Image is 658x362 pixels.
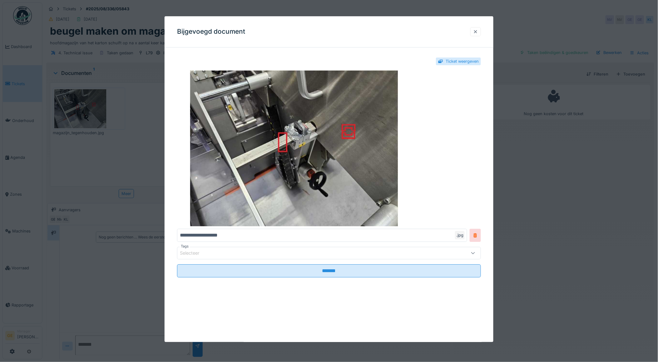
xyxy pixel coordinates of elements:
img: 7f71a320-da8c-4f78-97cc-0d5acd3891d5-magazijn_tegenhouden.jpg [177,70,481,226]
h3: Bijgevoegd document [177,28,245,36]
div: Selecteer [180,250,208,257]
label: Tags [180,244,190,249]
div: .jpg [455,231,465,239]
div: Ticket weergeven [446,58,479,64]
